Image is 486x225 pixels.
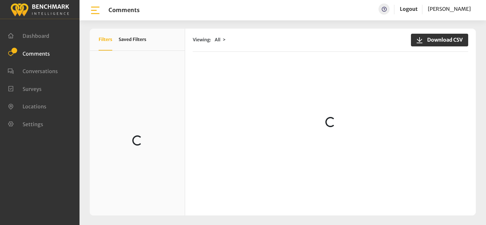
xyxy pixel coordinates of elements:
span: Conversations [23,68,58,74]
button: Filters [99,29,112,51]
a: Settings [8,120,43,127]
span: Settings [23,121,43,127]
img: benchmark [10,2,69,17]
span: [PERSON_NAME] [428,6,471,12]
a: Conversations [8,67,58,74]
span: Dashboard [23,33,49,39]
a: Logout [400,3,418,15]
button: Saved Filters [119,29,146,51]
button: Download CSV [411,34,468,46]
a: Dashboard [8,32,49,38]
a: Comments [8,50,50,56]
span: All [215,37,220,43]
span: Locations [23,103,46,110]
h1: Comments [108,7,140,14]
a: [PERSON_NAME] [428,3,471,15]
a: Logout [400,6,418,12]
a: Locations [8,103,46,109]
span: Surveys [23,85,42,92]
a: Surveys [8,85,42,92]
span: Comments [23,50,50,57]
span: Download CSV [423,36,463,44]
span: Viewing: [193,37,211,43]
img: bar [90,5,101,16]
